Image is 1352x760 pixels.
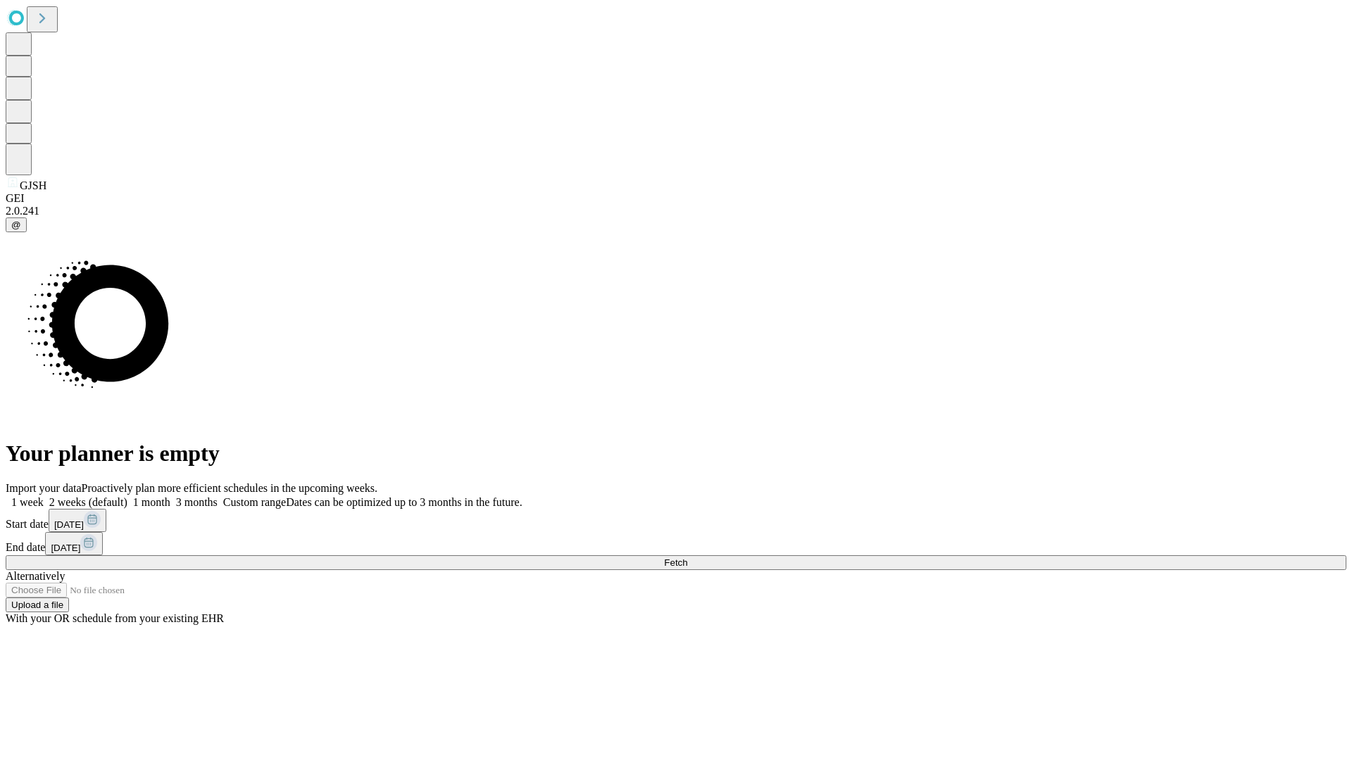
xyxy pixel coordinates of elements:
span: @ [11,220,21,230]
span: 1 month [133,496,170,508]
span: Proactively plan more efficient schedules in the upcoming weeks. [82,482,377,494]
span: With your OR schedule from your existing EHR [6,612,224,624]
span: Dates can be optimized up to 3 months in the future. [286,496,522,508]
div: End date [6,532,1346,555]
span: Import your data [6,482,82,494]
span: 1 week [11,496,44,508]
span: 2 weeks (default) [49,496,127,508]
h1: Your planner is empty [6,441,1346,467]
span: Custom range [223,496,286,508]
span: 3 months [176,496,218,508]
button: Upload a file [6,597,69,612]
button: Fetch [6,555,1346,570]
div: 2.0.241 [6,205,1346,217]
button: [DATE] [49,509,106,532]
div: GEI [6,192,1346,205]
div: Start date [6,509,1346,532]
span: Alternatively [6,570,65,582]
span: GJSH [20,179,46,191]
button: @ [6,217,27,232]
span: Fetch [664,557,687,568]
span: [DATE] [51,543,80,553]
button: [DATE] [45,532,103,555]
span: [DATE] [54,519,84,530]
